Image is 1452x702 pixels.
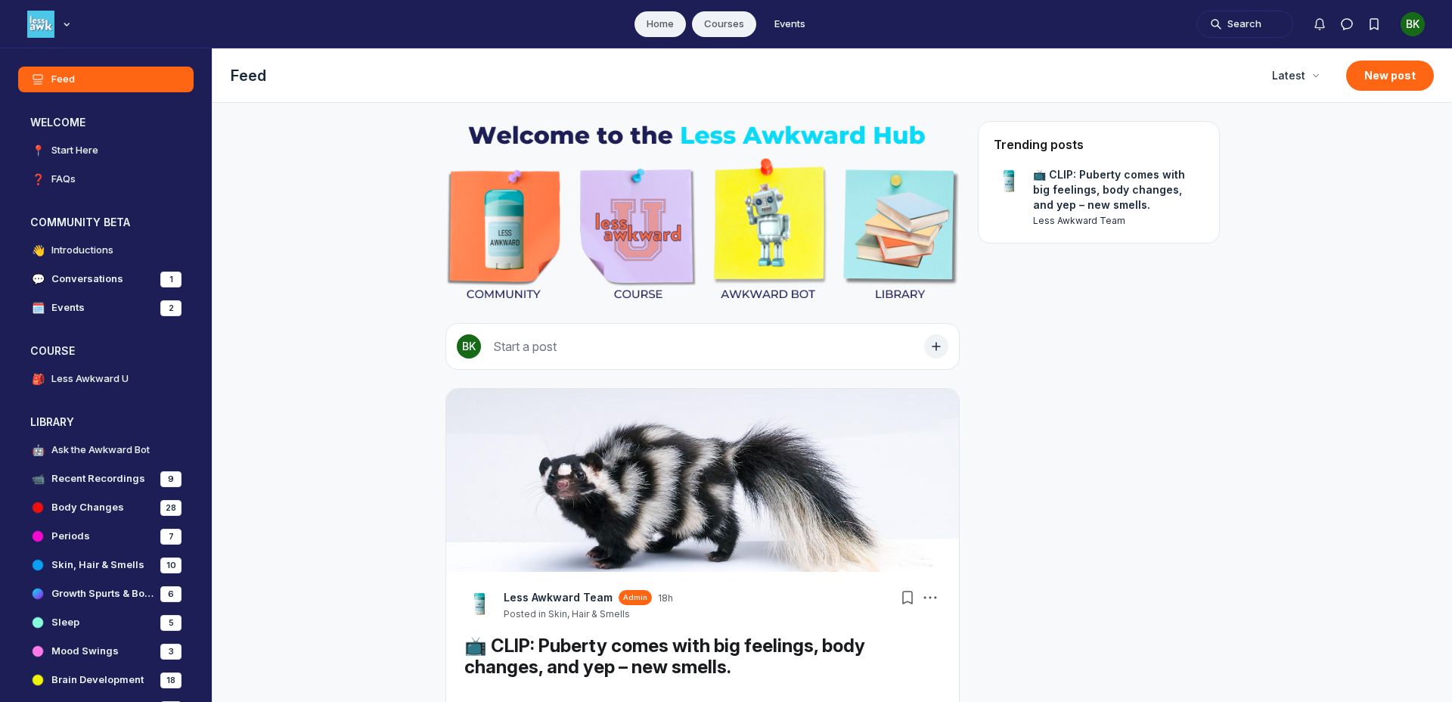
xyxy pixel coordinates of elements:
[51,72,75,87] h4: Feed
[1346,61,1434,91] button: New post
[160,558,181,573] div: 10
[1272,68,1305,83] span: Latest
[30,243,45,258] span: 👋
[160,300,181,316] div: 2
[18,67,194,92] a: Feed
[51,586,154,601] h4: Growth Spurts & Body Image
[446,389,959,572] img: post cover image
[51,243,113,258] h4: Introductions
[51,500,124,515] h4: Body Changes
[51,558,144,573] h4: Skin, Hair & Smells
[51,272,123,287] h4: Conversations
[18,437,194,463] a: 🤖Ask the Awkward Bot
[994,137,1084,152] h4: Trending posts
[504,590,673,620] button: View Less Awkward Team profileAdmin18hPosted in Skin, Hair & Smells
[30,115,85,130] h3: WELCOME
[18,238,194,263] a: 👋Introductions
[18,266,194,292] a: 💬Conversations1
[51,300,85,315] h4: Events
[51,471,145,486] h4: Recent Recordings
[160,500,181,516] div: 28
[762,11,818,37] a: Events
[213,48,1452,103] header: Page Header
[18,110,194,135] button: WELCOMECollapse space
[658,592,673,604] a: 18h
[18,610,194,635] a: Sleep5
[920,587,941,608] button: Post actions
[18,466,194,492] a: 📹Recent Recordings9
[27,11,54,38] img: Less Awkward Hub logo
[30,471,45,486] span: 📹
[623,592,647,603] span: Admin
[30,172,45,187] span: ❓
[1401,12,1425,36] div: BK
[18,523,194,549] a: Periods7
[160,529,181,545] div: 7
[1360,11,1388,38] button: Bookmarks
[51,529,90,544] h4: Periods
[464,635,865,678] a: 📺 CLIP: Puberty comes with big feelings, body changes, and yep – new smells.
[897,587,918,608] button: Bookmarks
[1263,62,1328,89] button: Latest
[51,443,150,458] h4: Ask the Awkward Bot
[18,410,194,434] button: LIBRARYCollapse space
[1196,11,1293,38] button: Search
[18,638,194,664] a: Mood Swings3
[18,166,194,192] a: ❓FAQs
[18,295,194,321] a: 🗓️Events2
[51,172,76,187] h4: FAQs
[30,300,45,315] span: 🗓️
[1033,167,1204,213] a: 📺 CLIP: Puberty comes with big feelings, body changes, and yep – new smells.
[231,65,1251,86] h1: Feed
[160,615,181,631] div: 5
[51,371,129,387] h4: Less Awkward U
[18,210,194,235] button: COMMUNITY BETACollapse space
[1401,12,1425,36] button: User menu options
[457,334,481,359] div: BK
[504,608,630,620] button: Posted in Skin, Hair & Smells
[30,415,74,430] h3: LIBRARY
[1033,214,1204,228] a: View user profile
[18,581,194,607] a: Growth Spurts & Body Image6
[18,667,194,693] a: Brain Development18
[51,672,144,688] h4: Brain Development
[30,371,45,387] span: 🎒
[994,167,1024,197] a: View user profile
[160,471,181,487] div: 9
[160,586,181,602] div: 6
[634,11,686,37] a: Home
[445,323,960,370] button: Start a post
[51,143,98,158] h4: Start Here
[30,143,45,158] span: 📍
[18,552,194,578] a: Skin, Hair & Smells10
[51,615,79,630] h4: Sleep
[1333,11,1360,38] button: Direct messages
[30,343,75,359] h3: COURSE
[18,366,194,392] a: 🎒Less Awkward U
[692,11,756,37] a: Courses
[464,590,495,620] a: View Less Awkward Team profile
[493,339,557,354] span: Start a post
[160,272,181,287] div: 1
[504,590,613,605] a: View Less Awkward Team profile
[18,495,194,520] a: Body Changes28
[160,672,181,688] div: 18
[18,138,194,163] a: 📍Start Here
[51,644,119,659] h4: Mood Swings
[1306,11,1333,38] button: Notifications
[30,272,45,287] span: 💬
[18,339,194,363] button: COURSECollapse space
[160,644,181,660] div: 3
[30,215,130,230] h3: COMMUNITY BETA
[30,443,45,458] span: 🤖
[27,9,74,39] button: Less Awkward Hub logo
